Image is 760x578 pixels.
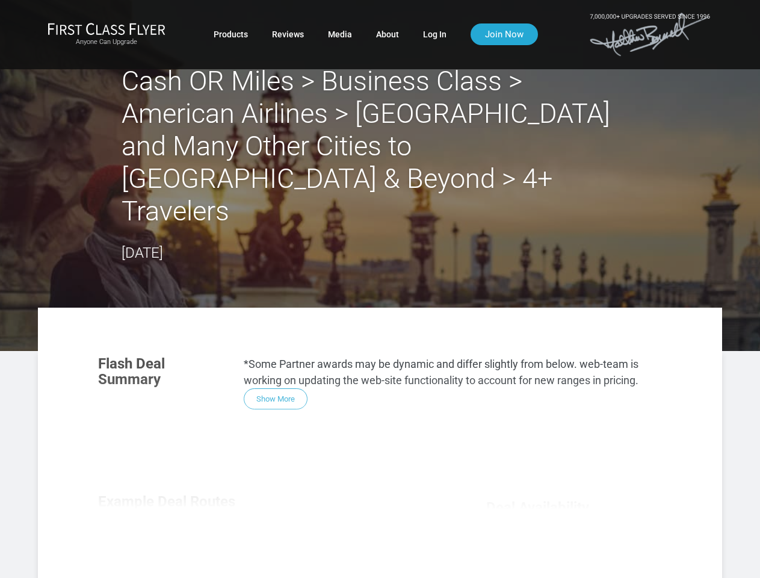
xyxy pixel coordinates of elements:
time: [DATE] [122,244,163,261]
a: Log In [423,23,446,45]
a: Join Now [471,23,538,45]
h3: Flash Deal Summary [98,356,226,388]
a: Media [328,23,352,45]
h2: Cash OR Miles > Business Class > American Airlines > [GEOGRAPHIC_DATA] and Many Other Cities to [... [122,65,639,228]
small: Anyone Can Upgrade [48,38,165,46]
a: Products [214,23,248,45]
img: First Class Flyer [48,22,165,35]
a: First Class FlyerAnyone Can Upgrade [48,22,165,46]
p: *Some Partner awards may be dynamic and differ slightly from below. web-team is working on updati... [244,356,662,388]
a: About [376,23,399,45]
a: Reviews [272,23,304,45]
